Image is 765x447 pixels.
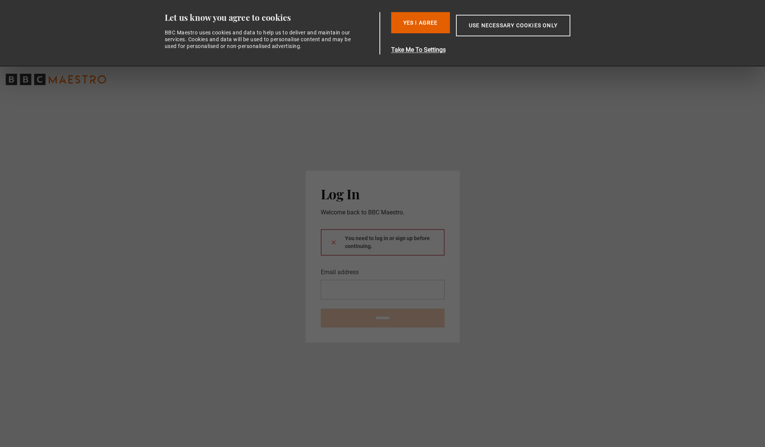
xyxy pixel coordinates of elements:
div: Let us know you agree to cookies [165,12,377,23]
label: Email address [321,268,359,277]
h2: Log In [321,186,445,202]
svg: BBC Maestro [6,74,106,85]
button: Use necessary cookies only [456,15,570,36]
button: Yes I Agree [391,12,450,33]
button: Take Me To Settings [391,45,606,54]
div: You need to log in or sign up before continuing. [321,229,445,256]
div: BBC Maestro uses cookies and data to help us to deliver and maintain our services. Cookies and da... [165,29,356,50]
p: Welcome back to BBC Maestro. [321,208,445,217]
